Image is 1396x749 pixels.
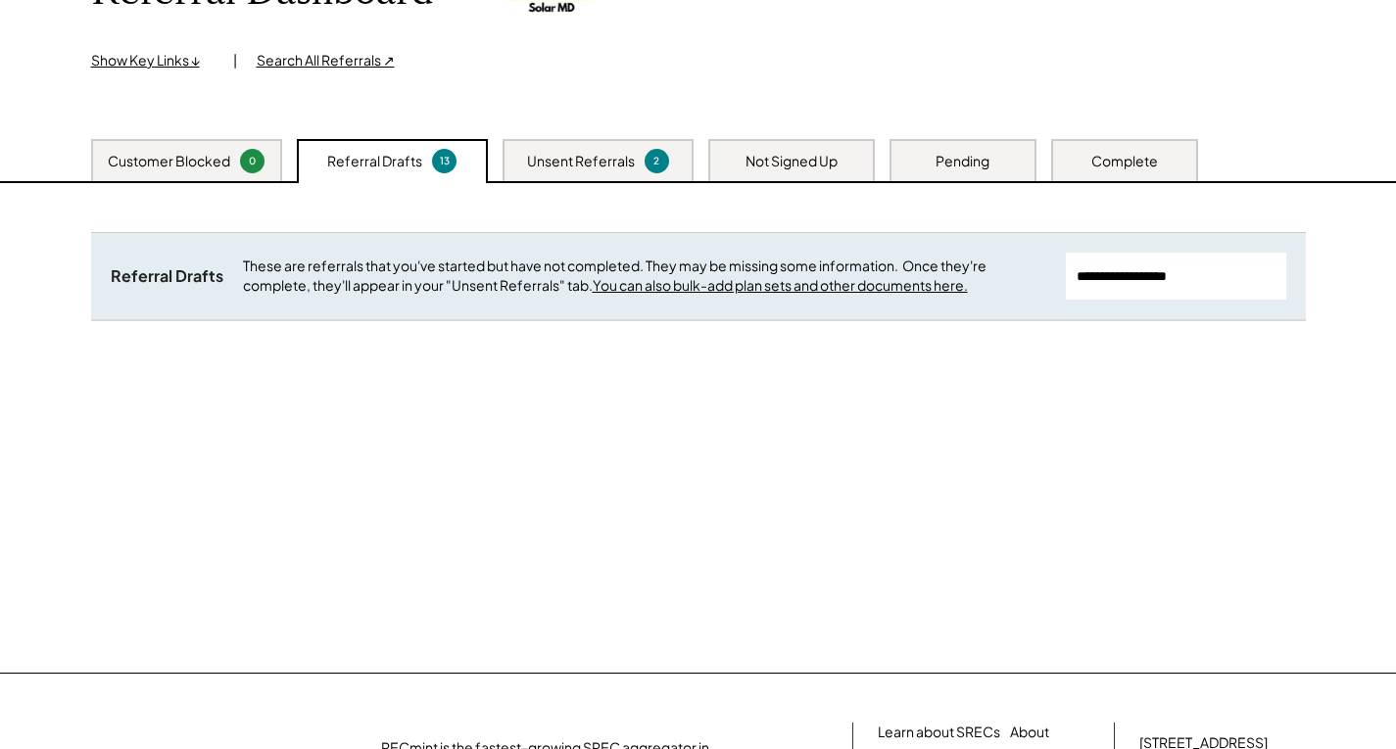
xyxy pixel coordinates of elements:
div: Search All Referrals ↗ [257,51,395,70]
div: Show Key Links ↓ [91,51,214,70]
div: Referral Drafts [111,266,223,287]
div: | [233,51,237,70]
div: These are referrals that you've started but have not completed. They may be missing some informat... [243,257,1046,295]
div: Not Signed Up [746,152,838,171]
a: About [1010,723,1049,742]
a: You can also bulk-add plan sets and other documents here. [593,276,968,294]
div: Unsent Referrals [527,152,635,171]
div: 2 [648,154,666,168]
div: Customer Blocked [108,152,230,171]
a: Learn about SRECs [878,723,1000,742]
div: 0 [243,154,262,168]
div: Referral Drafts [327,152,422,171]
div: Pending [936,152,989,171]
div: 13 [435,154,454,168]
div: Complete [1091,152,1158,171]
